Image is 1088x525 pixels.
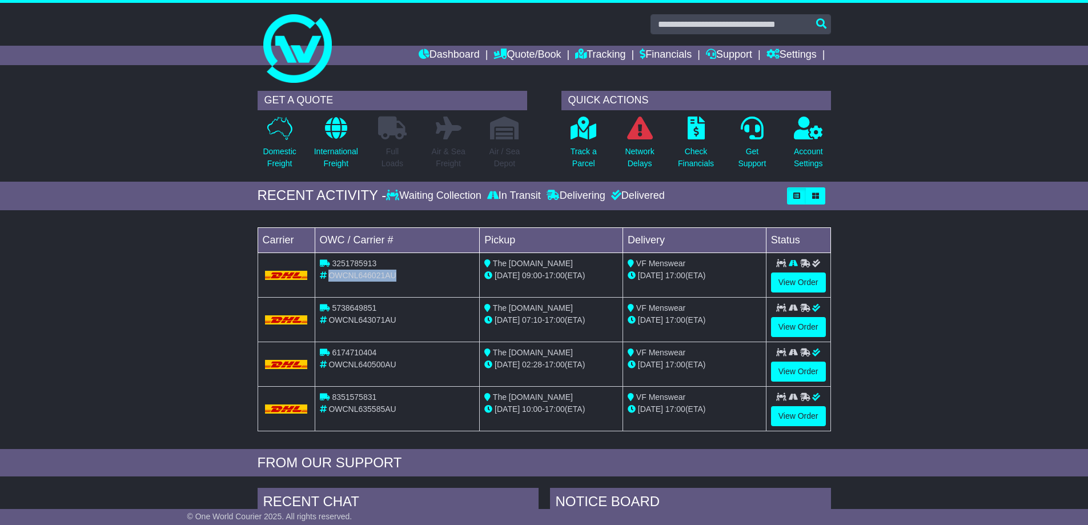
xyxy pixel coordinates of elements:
[575,46,625,65] a: Tracking
[484,359,618,371] div: - (ETA)
[628,270,761,282] div: (ETA)
[484,190,544,202] div: In Transit
[258,488,539,519] div: RECENT CHAT
[328,360,396,369] span: OWCNL640500AU
[332,392,376,402] span: 8351575831
[328,404,396,414] span: OWCNL635585AU
[495,404,520,414] span: [DATE]
[332,348,376,357] span: 6174710404
[737,116,766,176] a: GetSupport
[493,392,573,402] span: The [DOMAIN_NAME]
[187,512,352,521] span: © One World Courier 2025. All rights reserved.
[480,227,623,253] td: Pickup
[328,315,396,324] span: OWCNL643071AU
[625,146,654,170] p: Network Delays
[624,116,655,176] a: NetworkDelays
[640,46,692,65] a: Financials
[665,271,685,280] span: 17:00
[766,46,817,65] a: Settings
[314,146,358,170] p: International Freight
[638,404,663,414] span: [DATE]
[493,348,573,357] span: The [DOMAIN_NAME]
[328,271,396,280] span: OWCNL646021AU
[258,455,831,471] div: FROM OUR SUPPORT
[628,314,761,326] div: (ETA)
[495,360,520,369] span: [DATE]
[771,406,826,426] a: View Order
[522,360,542,369] span: 02:28
[522,271,542,280] span: 09:00
[628,359,761,371] div: (ETA)
[493,259,573,268] span: The [DOMAIN_NAME]
[793,116,824,176] a: AccountSettings
[608,190,665,202] div: Delivered
[432,146,465,170] p: Air & Sea Freight
[738,146,766,170] p: Get Support
[258,187,387,204] div: RECENT ACTIVITY -
[315,227,480,253] td: OWC / Carrier #
[265,360,308,369] img: DHL.png
[265,315,308,324] img: DHL.png
[638,315,663,324] span: [DATE]
[677,116,714,176] a: CheckFinancials
[636,348,685,357] span: VF Menswear
[570,116,597,176] a: Track aParcel
[545,404,565,414] span: 17:00
[636,303,685,312] span: VF Menswear
[665,360,685,369] span: 17:00
[561,91,831,110] div: QUICK ACTIONS
[571,146,597,170] p: Track a Parcel
[265,404,308,414] img: DHL.png
[794,146,823,170] p: Account Settings
[545,360,565,369] span: 17:00
[771,272,826,292] a: View Order
[484,270,618,282] div: - (ETA)
[522,404,542,414] span: 10:00
[522,315,542,324] span: 07:10
[550,488,831,519] div: NOTICE BOARD
[493,303,573,312] span: The [DOMAIN_NAME]
[495,315,520,324] span: [DATE]
[265,271,308,280] img: DHL.png
[493,46,561,65] a: Quote/Book
[544,190,608,202] div: Delivering
[771,362,826,382] a: View Order
[332,303,376,312] span: 5738649851
[636,392,685,402] span: VF Menswear
[314,116,359,176] a: InternationalFreight
[258,91,527,110] div: GET A QUOTE
[628,403,761,415] div: (ETA)
[665,315,685,324] span: 17:00
[545,271,565,280] span: 17:00
[678,146,714,170] p: Check Financials
[263,146,296,170] p: Domestic Freight
[665,404,685,414] span: 17:00
[636,259,685,268] span: VF Menswear
[262,116,296,176] a: DomesticFreight
[771,317,826,337] a: View Order
[489,146,520,170] p: Air / Sea Depot
[332,259,376,268] span: 3251785913
[495,271,520,280] span: [DATE]
[766,227,830,253] td: Status
[484,403,618,415] div: - (ETA)
[623,227,766,253] td: Delivery
[638,360,663,369] span: [DATE]
[545,315,565,324] span: 17:00
[638,271,663,280] span: [DATE]
[378,146,407,170] p: Full Loads
[386,190,484,202] div: Waiting Collection
[484,314,618,326] div: - (ETA)
[706,46,752,65] a: Support
[258,227,315,253] td: Carrier
[419,46,480,65] a: Dashboard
